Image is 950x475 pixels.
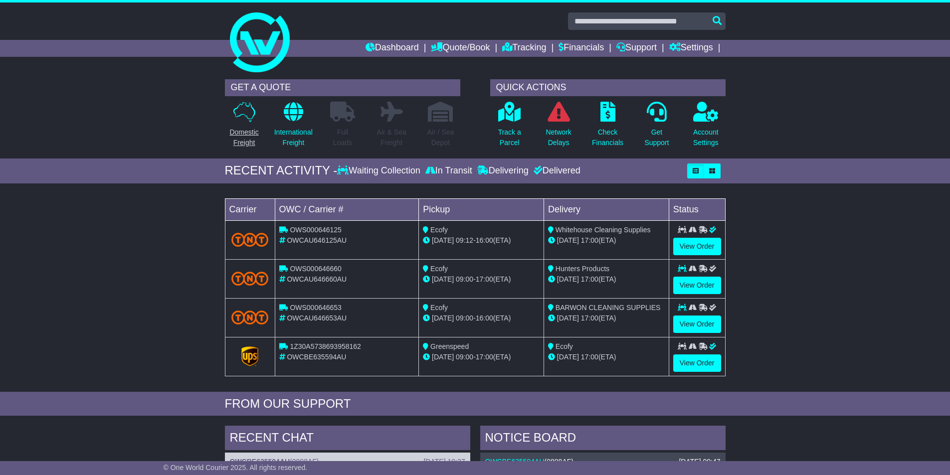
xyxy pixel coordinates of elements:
[229,101,259,154] a: DomesticFreight
[581,275,598,283] span: 17:00
[423,352,540,362] div: - (ETA)
[480,426,726,453] div: NOTICE BOARD
[290,226,342,234] span: OWS000646125
[430,265,448,273] span: Ecofy
[591,101,624,154] a: CheckFinancials
[556,265,609,273] span: Hunters Products
[456,236,473,244] span: 09:12
[557,314,579,322] span: [DATE]
[693,127,719,148] p: Account Settings
[669,40,713,57] a: Settings
[545,101,571,154] a: NetworkDelays
[432,275,454,283] span: [DATE]
[423,458,465,466] div: [DATE] 10:27
[337,165,422,176] div: Waiting Collection
[423,235,540,246] div: - (ETA)
[673,277,721,294] a: View Order
[432,236,454,244] span: [DATE]
[432,353,454,361] span: [DATE]
[546,127,571,148] p: Network Delays
[548,313,665,323] div: (ETA)
[225,198,275,220] td: Carrier
[456,314,473,322] span: 09:00
[669,198,725,220] td: Status
[423,165,475,176] div: In Transit
[431,40,490,57] a: Quote/Book
[485,458,545,466] a: OWCBE635594AU
[581,353,598,361] span: 17:00
[490,79,726,96] div: QUICK ACTIONS
[548,274,665,285] div: (ETA)
[292,458,317,466] span: 0808AF
[476,353,493,361] span: 17:00
[225,397,726,411] div: FROM OUR SUPPORT
[225,79,460,96] div: GET A QUOTE
[557,236,579,244] span: [DATE]
[485,458,721,466] div: ( )
[531,165,580,176] div: Delivered
[556,342,573,350] span: Ecofy
[287,314,347,322] span: OWCAU646653AU
[275,198,419,220] td: OWC / Carrier #
[556,304,661,312] span: BARWON CLEANING SUPPLIES
[547,458,571,466] span: 0808AF
[592,127,623,148] p: Check Financials
[476,275,493,283] span: 17:00
[230,458,465,466] div: ( )
[366,40,419,57] a: Dashboard
[241,346,258,366] img: GetCarrierServiceLogo
[287,236,347,244] span: OWCAU646125AU
[476,314,493,322] span: 16:00
[556,226,651,234] span: Whitehouse Cleaning Supplies
[330,127,355,148] p: Full Loads
[225,163,338,178] div: RECENT ACTIVITY -
[673,238,721,255] a: View Order
[644,101,669,154] a: GetSupport
[456,275,473,283] span: 09:00
[548,352,665,362] div: (ETA)
[231,272,269,285] img: TNT_Domestic.png
[230,458,290,466] a: OWCBE635594AU
[164,464,308,472] span: © One World Courier 2025. All rights reserved.
[476,236,493,244] span: 16:00
[290,265,342,273] span: OWS000646660
[432,314,454,322] span: [DATE]
[423,274,540,285] div: - (ETA)
[502,40,546,57] a: Tracking
[225,426,470,453] div: RECENT CHAT
[287,353,346,361] span: OWCBE635594AU
[679,458,720,466] div: [DATE] 09:47
[229,127,258,148] p: Domestic Freight
[430,304,448,312] span: Ecofy
[377,127,406,148] p: Air & Sea Freight
[231,311,269,324] img: TNT_Domestic.png
[557,353,579,361] span: [DATE]
[274,127,313,148] p: International Freight
[644,127,669,148] p: Get Support
[290,342,361,350] span: 1Z30A5738693958162
[430,342,469,350] span: Greenspeed
[673,316,721,333] a: View Order
[693,101,719,154] a: AccountSettings
[456,353,473,361] span: 09:00
[419,198,544,220] td: Pickup
[581,314,598,322] span: 17:00
[498,127,521,148] p: Track a Parcel
[557,275,579,283] span: [DATE]
[581,236,598,244] span: 17:00
[287,275,347,283] span: OWCAU646660AU
[430,226,448,234] span: Ecofy
[673,354,721,372] a: View Order
[498,101,522,154] a: Track aParcel
[559,40,604,57] a: Financials
[544,198,669,220] td: Delivery
[231,233,269,246] img: TNT_Domestic.png
[548,235,665,246] div: (ETA)
[290,304,342,312] span: OWS000646653
[475,165,531,176] div: Delivering
[274,101,313,154] a: InternationalFreight
[427,127,454,148] p: Air / Sea Depot
[423,313,540,323] div: - (ETA)
[616,40,657,57] a: Support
